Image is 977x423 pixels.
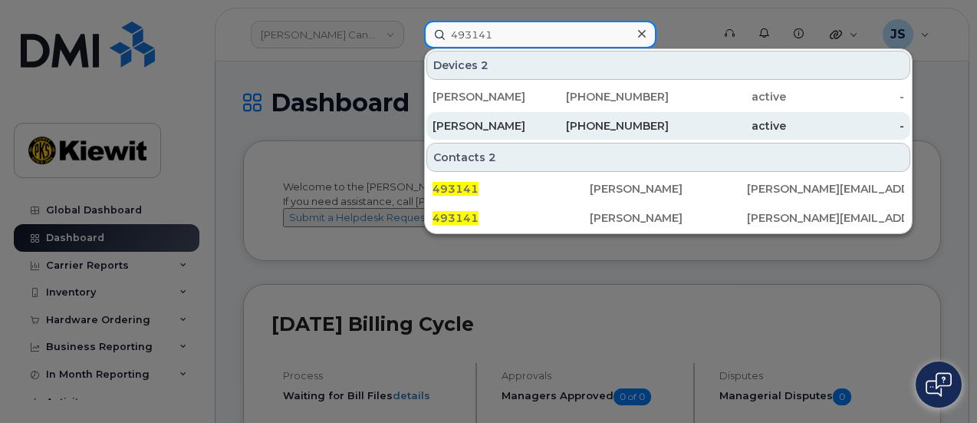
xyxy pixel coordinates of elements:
[488,150,496,165] span: 2
[590,181,747,197] div: [PERSON_NAME]
[747,210,904,226] div: [PERSON_NAME][EMAIL_ADDRESS][PERSON_NAME][DOMAIN_NAME]
[433,118,551,134] div: [PERSON_NAME]
[786,89,904,104] div: -
[786,118,904,134] div: -
[669,118,787,134] div: active
[426,175,910,203] a: 493141[PERSON_NAME][PERSON_NAME][EMAIL_ADDRESS][PERSON_NAME][DOMAIN_NAME]
[433,211,479,225] span: 493141
[433,182,479,196] span: 493141
[426,51,910,80] div: Devices
[551,118,669,134] div: [PHONE_NUMBER]
[747,181,904,197] div: [PERSON_NAME][EMAIL_ADDRESS][PERSON_NAME][DOMAIN_NAME]
[590,210,747,226] div: [PERSON_NAME]
[926,372,952,397] img: Open chat
[669,89,787,104] div: active
[426,143,910,172] div: Contacts
[433,89,551,104] div: [PERSON_NAME]
[426,204,910,232] a: 493141[PERSON_NAME][PERSON_NAME][EMAIL_ADDRESS][PERSON_NAME][DOMAIN_NAME]
[426,112,910,140] a: [PERSON_NAME][PHONE_NUMBER]active-
[551,89,669,104] div: [PHONE_NUMBER]
[481,58,488,73] span: 2
[426,83,910,111] a: [PERSON_NAME][PHONE_NUMBER]active-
